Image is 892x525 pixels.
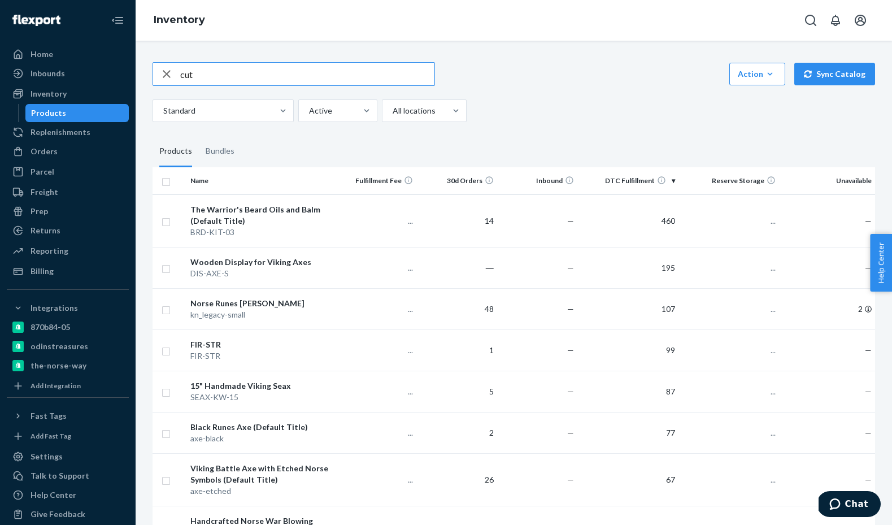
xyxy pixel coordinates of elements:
[206,136,234,167] div: Bundles
[31,166,54,177] div: Parcel
[31,88,67,99] div: Inventory
[190,422,332,433] div: Black Runes Axe (Default Title)
[865,263,872,272] span: —
[25,104,129,122] a: Products
[7,202,129,220] a: Prep
[31,146,58,157] div: Orders
[190,350,332,362] div: FIR-STR
[31,451,63,462] div: Settings
[190,204,332,227] div: The Warrior's Beard Oils and Balm (Default Title)
[799,9,822,32] button: Open Search Box
[31,49,53,60] div: Home
[31,225,60,236] div: Returns
[308,105,309,116] input: Active
[417,453,498,506] td: 26
[870,234,892,292] button: Help Center
[31,470,89,481] div: Talk to Support
[31,322,70,333] div: 870b84-05
[794,63,875,85] button: Sync Catalog
[578,371,679,412] td: 87
[31,341,88,352] div: odinstreasures
[498,167,579,194] th: Inbound
[578,329,679,371] td: 99
[7,505,129,523] button: Give Feedback
[417,194,498,247] td: 14
[780,288,881,329] td: 2
[7,448,129,466] a: Settings
[567,475,574,484] span: —
[190,463,332,485] div: Viking Battle Axe with Etched Norse Symbols (Default Title)
[31,245,68,257] div: Reporting
[342,474,414,485] p: ...
[567,263,574,272] span: —
[31,381,81,391] div: Add Integration
[31,509,85,520] div: Give Feedback
[7,242,129,260] a: Reporting
[190,268,332,279] div: DIS-AXE-S
[7,357,129,375] a: the-norse-way
[31,186,58,198] div: Freight
[190,339,332,350] div: FIR-STR
[31,68,65,79] div: Inbounds
[7,467,129,485] button: Talk to Support
[684,474,776,485] p: ...
[578,247,679,288] td: 195
[190,380,332,392] div: 15" Handmade Viking Seax
[684,303,776,315] p: ...
[865,428,872,437] span: —
[684,262,776,274] p: ...
[7,379,129,393] a: Add Integration
[567,304,574,314] span: —
[31,410,67,422] div: Fast Tags
[186,167,337,194] th: Name
[578,167,679,194] th: DTC Fulfillment
[31,360,86,371] div: the-norse-way
[342,303,414,315] p: ...
[7,337,129,355] a: odinstreasures
[578,412,679,453] td: 77
[417,167,498,194] th: 30d Orders
[684,345,776,356] p: ...
[865,216,872,225] span: —
[7,486,129,504] a: Help Center
[31,266,54,277] div: Billing
[7,318,129,336] a: 870b84-05
[684,427,776,439] p: ...
[824,9,847,32] button: Open notifications
[190,433,332,444] div: axe-black
[159,136,192,167] div: Products
[738,68,777,80] div: Action
[7,429,129,443] a: Add Fast Tag
[31,206,48,217] div: Prep
[849,9,872,32] button: Open account menu
[190,257,332,268] div: Wooden Display for Viking Axes
[190,309,332,320] div: kn_legacy-small
[180,63,434,85] input: Search inventory by name or sku
[31,431,71,441] div: Add Fast Tag
[342,215,414,227] p: ...
[684,215,776,227] p: ...
[342,427,414,439] p: ...
[865,345,872,355] span: —
[578,288,679,329] td: 107
[7,45,129,63] a: Home
[31,127,90,138] div: Replenishments
[106,9,129,32] button: Close Navigation
[12,15,60,26] img: Flexport logo
[680,167,780,194] th: Reserve Storage
[819,491,881,519] iframe: Opens a widget where you can chat to one of our agents
[567,216,574,225] span: —
[684,386,776,397] p: ...
[391,105,393,116] input: All locations
[154,14,205,26] a: Inventory
[31,302,78,314] div: Integrations
[7,222,129,240] a: Returns
[578,453,679,506] td: 67
[7,407,129,425] button: Fast Tags
[31,489,76,501] div: Help Center
[190,227,332,238] div: BRD-KIT-03
[567,387,574,396] span: —
[578,194,679,247] td: 460
[780,167,881,194] th: Unavailable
